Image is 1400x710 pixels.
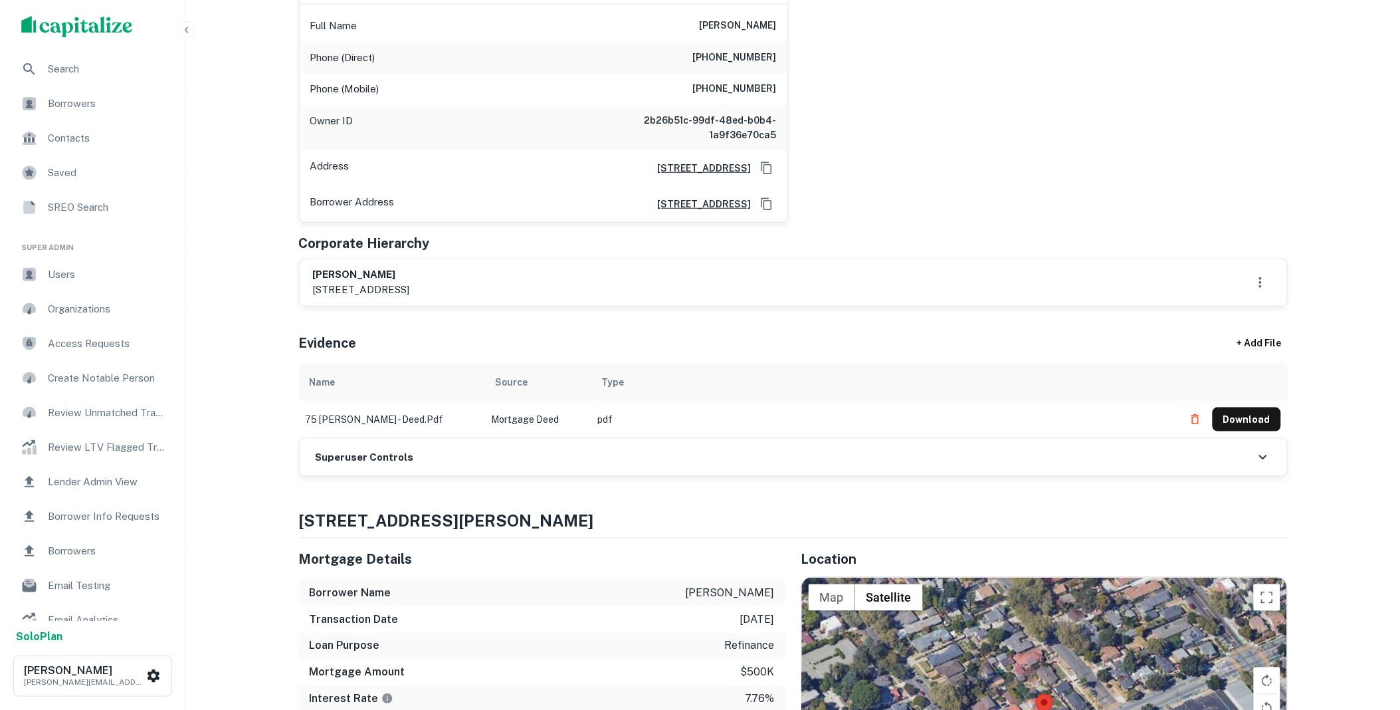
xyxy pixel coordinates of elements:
[299,509,1288,532] h4: [STREET_ADDRESS][PERSON_NAME]
[617,113,777,142] h6: 2b26b51c-99df-48ed-b0b4-1a9f36e70ca5
[11,397,175,429] a: Review Unmatched Transactions
[48,439,167,455] span: Review LTV Flagged Transactions
[310,18,357,34] p: Full Name
[24,676,144,688] p: [PERSON_NAME][EMAIL_ADDRESS][DOMAIN_NAME]
[310,665,405,681] h6: Mortgage Amount
[757,158,777,178] button: Copy Address
[310,194,395,214] p: Borrower Address
[48,130,167,146] span: Contacts
[313,282,410,298] p: [STREET_ADDRESS]
[485,401,591,438] td: Mortgage Deed
[809,584,855,611] button: Show street map
[24,665,144,676] h6: [PERSON_NAME]
[1213,332,1306,356] div: + Add File
[11,501,175,532] a: Borrower Info Requests
[700,18,777,34] h6: [PERSON_NAME]
[11,226,175,259] li: Super Admin
[381,693,393,705] svg: The interest rates displayed on the website are for informational purposes only and may be report...
[741,665,775,681] p: $500k
[11,535,175,567] a: Borrowers
[11,191,175,223] a: SREO Search
[1334,604,1400,667] iframe: Chat Widget
[48,301,167,317] span: Organizations
[299,233,430,253] h5: Corporate Hierarchy
[693,81,777,97] h6: [PHONE_NUMBER]
[11,362,175,394] a: Create Notable Person
[11,259,175,291] a: Users
[299,401,485,438] td: 75 [PERSON_NAME] - deed.pdf
[310,612,399,628] h6: Transaction Date
[48,199,167,215] span: SREO Search
[16,629,62,645] a: SoloPlan
[48,336,167,352] span: Access Requests
[591,364,1177,401] th: Type
[313,267,410,283] h6: [PERSON_NAME]
[48,267,167,283] span: Users
[299,549,785,569] h5: Mortgage Details
[48,543,167,559] span: Borrowers
[299,333,357,353] h5: Evidence
[310,585,391,601] h6: Borrower Name
[48,578,167,594] span: Email Testing
[13,655,172,697] button: [PERSON_NAME][PERSON_NAME][EMAIL_ADDRESS][DOMAIN_NAME]
[48,405,167,421] span: Review Unmatched Transactions
[310,50,375,66] p: Phone (Direct)
[11,328,175,360] a: Access Requests
[310,638,380,654] h6: Loan Purpose
[496,374,528,390] div: Source
[855,584,923,611] button: Show satellite imagery
[48,474,167,490] span: Lender Admin View
[48,61,167,77] span: Search
[591,401,1177,438] td: pdf
[11,122,175,154] a: Contacts
[1213,408,1281,431] button: Download
[310,81,379,97] p: Phone (Mobile)
[310,691,393,707] h6: Interest Rate
[299,364,485,401] th: Name
[801,549,1288,569] h5: Location
[1254,584,1280,611] button: Toggle fullscreen view
[647,161,751,176] a: [STREET_ADDRESS]
[11,293,175,325] a: Organizations
[11,570,175,602] a: Email Testing
[48,165,167,181] span: Saved
[11,53,175,85] a: Search
[725,638,775,654] p: refinance
[310,158,350,178] p: Address
[21,16,133,37] img: capitalize-logo.png
[757,194,777,214] button: Copy Address
[11,604,175,636] a: Email Analytics
[48,509,167,525] span: Borrower Info Requests
[16,630,62,643] strong: Solo Plan
[647,197,751,211] a: [STREET_ADDRESS]
[11,431,175,463] a: Review LTV Flagged Transactions
[11,88,175,120] a: Borrowers
[11,466,175,498] a: Lender Admin View
[48,612,167,628] span: Email Analytics
[316,450,414,465] h6: Superuser Controls
[602,374,625,390] div: Type
[1183,409,1207,430] button: Delete file
[1254,667,1280,694] button: Rotate map clockwise
[48,370,167,386] span: Create Notable Person
[11,157,175,189] a: Saved
[746,691,775,707] p: 7.76%
[686,585,775,601] p: [PERSON_NAME]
